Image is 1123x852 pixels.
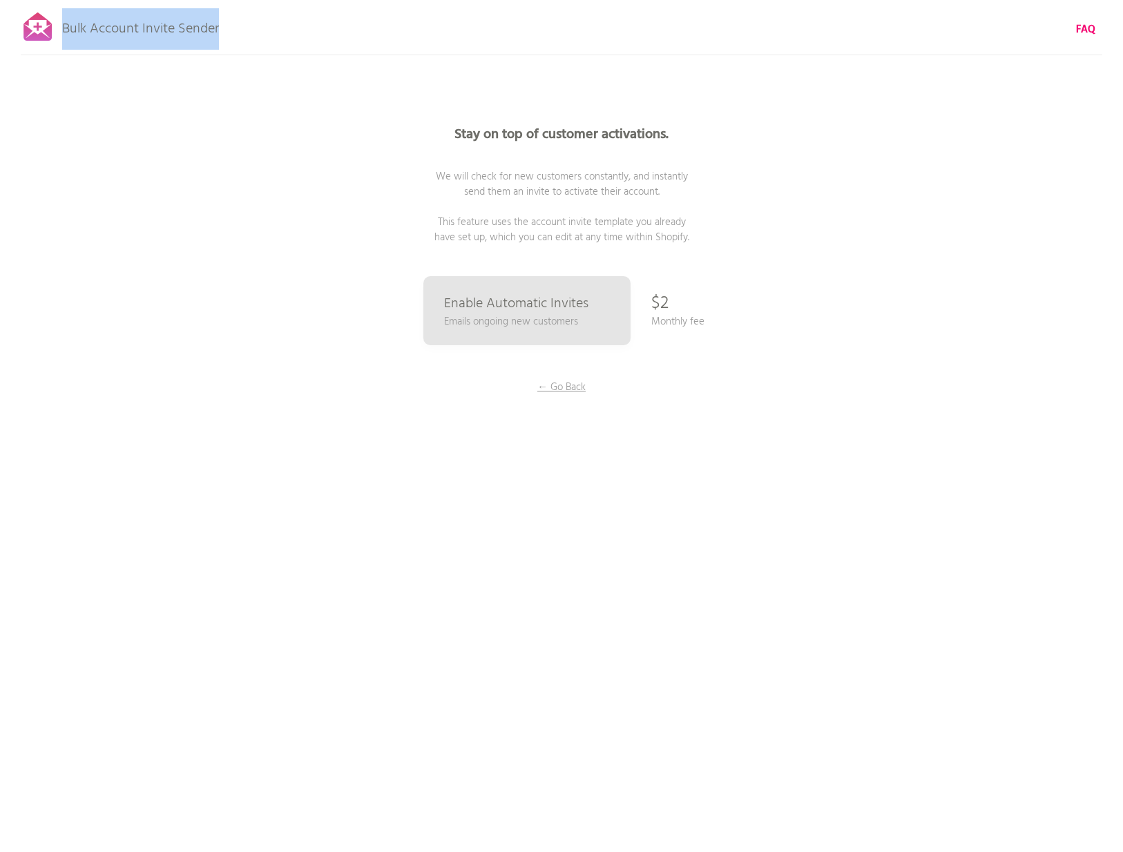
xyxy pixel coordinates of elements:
[444,314,578,329] p: Emails ongoing new customers
[1076,21,1095,38] b: FAQ
[423,276,631,345] a: Enable Automatic Invites Emails ongoing new customers
[454,124,669,146] b: Stay on top of customer activations.
[62,8,219,43] p: Bulk Account Invite Sender
[434,168,689,246] span: We will check for new customers constantly, and instantly send them an invite to activate their a...
[651,314,704,329] p: Monthly fee
[510,380,613,395] p: ← Go Back
[651,283,669,325] p: $2
[1076,22,1095,37] a: FAQ
[444,297,588,311] p: Enable Automatic Invites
